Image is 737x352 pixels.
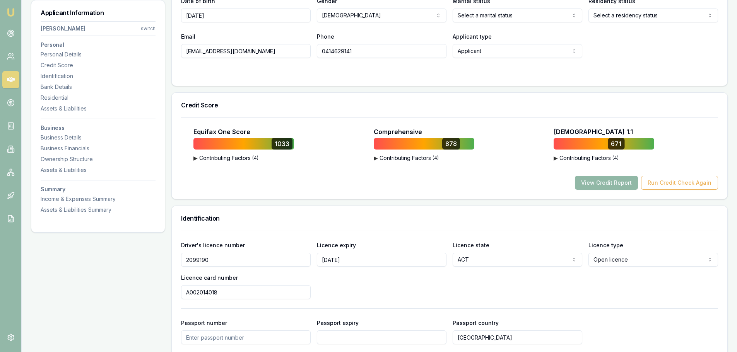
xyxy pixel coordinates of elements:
span: ▶ [554,154,558,162]
h3: Credit Score [181,102,718,108]
span: ( 4 ) [433,155,439,161]
button: Run Credit Check Again [641,176,718,190]
div: Residential [41,94,156,102]
button: ▶Contributing Factors(4) [193,154,294,162]
span: ( 4 ) [252,155,258,161]
p: Equifax One Score [193,127,250,136]
div: Identification [41,72,156,80]
div: Assets & Liabilities Summary [41,206,156,214]
button: ▶Contributing Factors(4) [374,154,474,162]
div: Credit Score [41,61,156,69]
input: Enter driver's licence card number [181,285,311,299]
div: switch [141,26,156,32]
input: Enter driver's licence number [181,253,311,267]
label: Passport number [181,320,227,326]
h3: Business [41,125,156,131]
label: Passport country [453,320,499,326]
span: ( 4 ) [612,155,619,161]
div: 878 [442,138,460,150]
div: 1033 [272,138,292,150]
div: Ownership Structure [41,155,156,163]
label: Licence state [453,242,489,248]
h3: Identification [181,215,718,221]
label: Driver's licence number [181,242,245,248]
div: Business Financials [41,145,156,152]
div: Business Details [41,134,156,141]
input: Enter passport country [453,330,582,344]
div: Assets & Liabilities [41,166,156,174]
div: Income & Expenses Summary [41,195,156,203]
label: Licence type [588,242,623,248]
label: Passport expiry [317,320,359,326]
div: 671 [608,138,624,150]
h3: Applicant Information [41,10,156,16]
span: ▶ [374,154,378,162]
p: Comprehensive [374,127,422,136]
div: Assets & Liabilities [41,105,156,112]
label: Phone [317,33,334,40]
div: Bank Details [41,83,156,91]
input: Enter passport number [181,330,311,344]
div: Personal Details [41,51,156,58]
input: 0431 234 567 [317,44,446,58]
span: ▶ [193,154,198,162]
img: emu-icon-u.png [6,8,15,17]
p: [DEMOGRAPHIC_DATA] 1.1 [554,127,633,136]
div: [PERSON_NAME] [41,25,85,32]
h3: Personal [41,42,156,48]
button: View Credit Report [575,176,638,190]
label: Licence expiry [317,242,356,248]
label: Applicant type [453,33,492,40]
button: ▶Contributing Factors(4) [554,154,654,162]
label: Licence card number [181,274,238,281]
input: DD/MM/YYYY [181,9,311,22]
h3: Summary [41,187,156,192]
label: Email [181,33,195,40]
